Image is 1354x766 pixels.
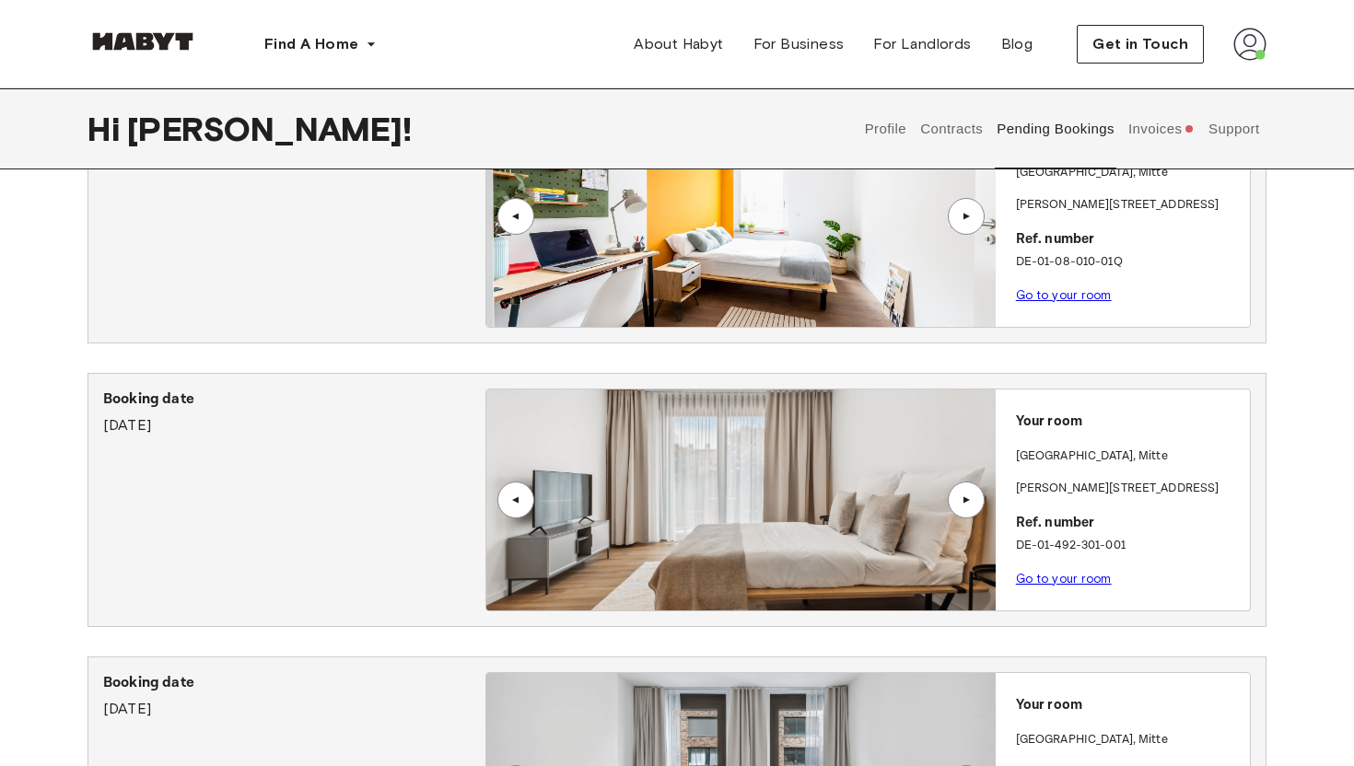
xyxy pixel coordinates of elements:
[250,26,391,63] button: Find A Home
[88,32,198,51] img: Habyt
[103,389,485,411] p: Booking date
[1092,33,1188,55] span: Get in Touch
[739,26,859,63] a: For Business
[1206,88,1262,169] button: Support
[753,33,845,55] span: For Business
[507,494,525,505] div: ▲
[264,33,358,55] span: Find A Home
[1016,513,1243,534] p: Ref. number
[862,88,909,169] button: Profile
[1016,412,1243,433] p: Your room
[858,26,986,63] a: For Landlords
[986,26,1048,63] a: Blog
[88,110,127,148] span: Hi
[957,494,975,505] div: ▲
[103,389,485,436] div: [DATE]
[1016,229,1243,250] p: Ref. number
[1016,537,1243,555] p: DE-01-492-301-001
[1016,196,1243,215] p: [PERSON_NAME][STREET_ADDRESS]
[1001,33,1033,55] span: Blog
[1016,731,1168,749] p: [GEOGRAPHIC_DATA] , Mitte
[507,211,525,222] div: ▲
[1016,447,1168,466] p: [GEOGRAPHIC_DATA] , Mitte
[634,33,723,55] span: About Habyt
[995,88,1117,169] button: Pending Bookings
[1016,480,1243,498] p: [PERSON_NAME][STREET_ADDRESS]
[1233,28,1266,61] img: avatar
[1016,253,1243,272] p: DE-01-08-010-01Q
[486,389,995,610] img: Image of the room
[873,33,971,55] span: For Landlords
[1126,88,1196,169] button: Invoices
[619,26,738,63] a: About Habyt
[103,672,485,694] p: Booking date
[1016,695,1243,716] p: Your room
[1016,572,1112,586] a: Go to your room
[1077,25,1204,64] button: Get in Touch
[103,672,485,720] div: [DATE]
[1016,288,1112,302] a: Go to your room
[486,106,995,327] img: Image of the room
[858,88,1266,169] div: user profile tabs
[127,110,412,148] span: [PERSON_NAME] !
[957,211,975,222] div: ▲
[918,88,986,169] button: Contracts
[1016,164,1168,182] p: [GEOGRAPHIC_DATA] , Mitte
